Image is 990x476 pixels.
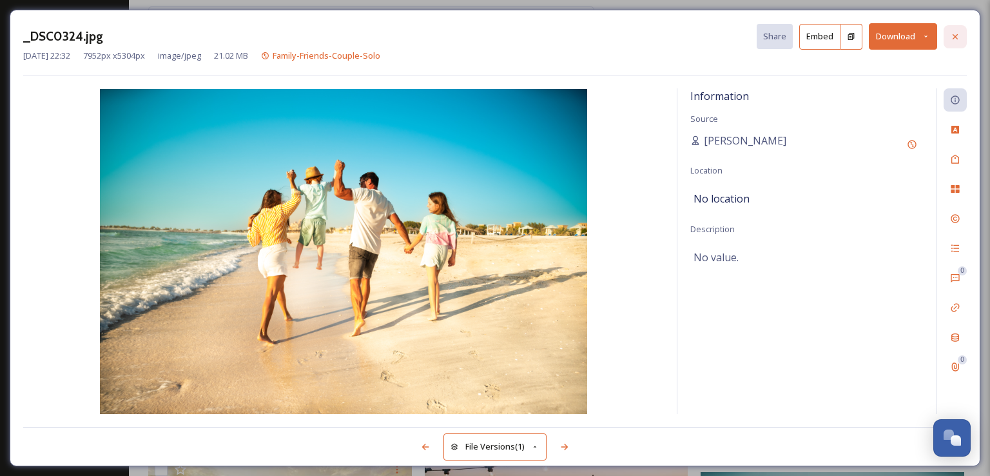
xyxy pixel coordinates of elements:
img: _DSC0324.jpg [23,89,664,414]
span: No value. [694,250,739,265]
button: Open Chat [933,419,971,457]
span: Location [690,164,723,176]
div: 0 [958,355,967,364]
button: File Versions(1) [443,433,547,460]
h3: _DSC0324.jpg [23,27,103,46]
span: 21.02 MB [214,50,248,62]
span: Family-Friends-Couple-Solo [273,50,380,61]
span: [DATE] 22:32 [23,50,70,62]
span: Source [690,113,718,124]
span: No location [694,191,750,206]
span: image/jpeg [158,50,201,62]
span: 7952 px x 5304 px [83,50,145,62]
span: Description [690,223,735,235]
span: Information [690,89,749,103]
button: Share [757,24,793,49]
button: Embed [799,24,840,50]
span: [PERSON_NAME] [704,133,786,148]
button: Download [869,23,937,50]
div: 0 [958,266,967,275]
